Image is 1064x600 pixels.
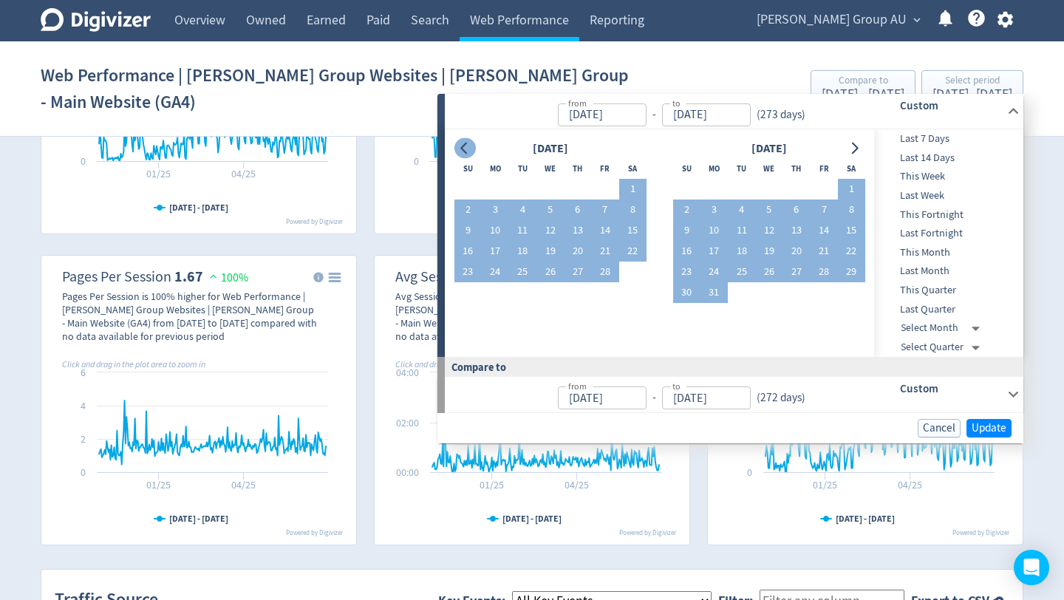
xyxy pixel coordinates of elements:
button: 3 [700,200,728,220]
button: 29 [838,262,865,282]
div: - [647,106,662,123]
text: 04/25 [231,167,256,180]
button: 21 [591,241,618,262]
button: 23 [673,262,700,282]
span: This Fortnight [874,207,1020,223]
th: Friday [810,158,837,179]
th: Saturday [838,158,865,179]
th: Tuesday [728,158,755,179]
span: Last Fortnight [874,225,1020,242]
button: 24 [700,262,728,282]
div: This Fortnight [874,205,1020,225]
button: 11 [728,220,755,241]
h6: Custom [900,97,1001,115]
text: Powered by Digivizer [952,528,1010,537]
button: 3 [482,200,509,220]
text: 04:00 [396,366,419,379]
span: Last Month [874,263,1020,279]
text: Powered by Digivizer [286,528,344,537]
div: from-to(273 days)Custom [445,129,1023,357]
button: 19 [755,241,782,262]
button: 2 [454,200,482,220]
button: 9 [454,220,482,241]
div: This Month [874,243,1020,262]
text: [DATE] - [DATE] [502,513,562,525]
button: Cancel [918,419,961,437]
div: Avg Session Time is 100% higher for Web Performance | [PERSON_NAME] Group Websites | [PERSON_NAME... [395,290,651,343]
span: Last Quarter [874,301,1020,318]
text: Powered by Digivizer [619,528,677,537]
span: This Week [874,168,1020,185]
button: 7 [810,200,837,220]
span: 100% [206,270,248,285]
button: 9 [673,220,700,241]
label: to [672,380,681,392]
button: 11 [509,220,536,241]
div: from-to(273 days)Custom [445,94,1023,129]
button: 6 [564,200,591,220]
button: 17 [700,241,728,262]
img: positive-performance.svg [206,270,221,282]
button: 26 [536,262,564,282]
button: 2 [673,200,700,220]
button: 10 [482,220,509,241]
button: 28 [810,262,837,282]
text: 0 [81,466,86,479]
svg: Pages Per Session 1.67 100% [47,262,350,539]
div: Last 14 Days [874,149,1020,168]
div: [DATE] [528,139,573,159]
th: Friday [591,158,618,179]
text: 6 [81,366,86,379]
button: 4 [509,200,536,220]
button: 25 [509,262,536,282]
div: Compare to [822,75,904,88]
th: Sunday [673,158,700,179]
strong: 1.67 [174,267,203,287]
span: Update [972,423,1006,434]
button: 22 [838,241,865,262]
th: Monday [482,158,509,179]
div: Pages Per Session is 100% higher for Web Performance | [PERSON_NAME] Group Websites | [PERSON_NAM... [62,290,318,343]
th: Monday [700,158,728,179]
div: This Week [874,167,1020,186]
button: 4 [728,200,755,220]
button: 19 [536,241,564,262]
button: 31 [700,282,728,303]
button: 30 [673,282,700,303]
button: 20 [782,241,810,262]
text: 01/25 [146,478,171,491]
button: 16 [454,241,482,262]
div: ( 273 days ) [751,106,811,123]
span: Last Week [874,188,1020,204]
div: from-to(272 days)Custom [445,377,1023,412]
text: 04/25 [898,478,922,491]
button: 25 [728,262,755,282]
button: 28 [591,262,618,282]
i: Click and drag in the plot area to zoom in [395,358,539,370]
div: Last Fortnight [874,224,1020,243]
th: Sunday [454,158,482,179]
div: Last Week [874,186,1020,205]
text: 02:00 [396,416,419,429]
text: 00:00 [396,466,419,479]
div: Last Quarter [874,300,1020,319]
button: 7 [591,200,618,220]
button: Go to previous month [454,138,476,159]
div: [DATE] - [DATE] [822,88,904,101]
button: [PERSON_NAME] Group AU [751,8,924,32]
button: 12 [536,220,564,241]
text: 0 [414,154,419,168]
button: 10 [700,220,728,241]
button: 15 [619,220,647,241]
div: Last Month [874,262,1020,281]
span: Last 14 Days [874,150,1020,166]
button: 27 [564,262,591,282]
button: 6 [782,200,810,220]
text: 04/25 [565,478,589,491]
button: 21 [810,241,837,262]
span: [PERSON_NAME] Group AU [757,8,907,32]
th: Thursday [782,158,810,179]
th: Thursday [564,158,591,179]
button: 27 [782,262,810,282]
h6: Custom [900,380,1001,398]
